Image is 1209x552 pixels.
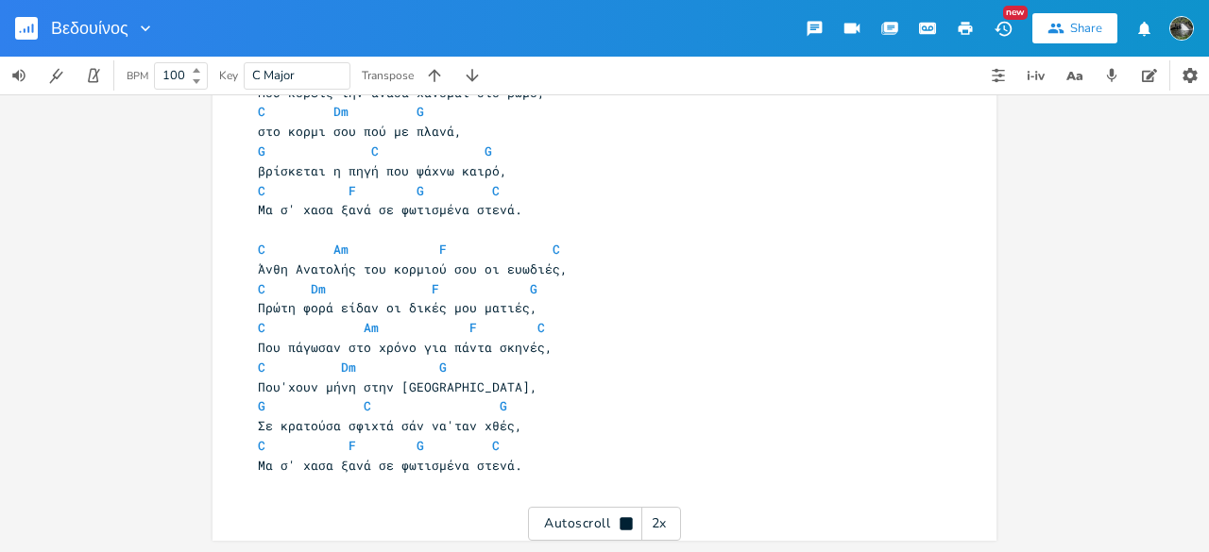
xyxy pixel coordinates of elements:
[258,103,265,120] span: C
[252,67,295,84] span: C Major
[1070,20,1102,37] div: Share
[258,417,522,434] span: Σε κρατούσα σφιχτά σάν να'ταν χθές,
[258,182,265,199] span: C
[485,142,492,159] span: G
[362,70,414,81] div: Transpose
[258,397,265,414] span: G
[417,103,424,120] span: G
[258,299,537,316] span: Πρώτη φορά είδαν οι δικές μου ματιές,
[553,241,560,258] span: C
[258,162,507,179] span: βρίσκεται η πηγή που ψάχνω καιρό,
[1169,16,1194,41] img: Themistoklis Christou
[51,20,128,37] span: Βεδουίνος
[258,457,522,474] span: Μα σ' χασα ξανά σε φωτισμένα στενά.
[258,280,265,297] span: C
[469,319,477,336] span: F
[984,11,1022,45] button: New
[258,123,462,140] span: στο κορμι σου πού με πλανά,
[349,437,356,454] span: F
[311,280,326,297] span: Dm
[642,507,676,541] div: 2x
[371,142,379,159] span: C
[127,71,148,81] div: BPM
[528,507,681,541] div: Autoscroll
[333,103,349,120] span: Dm
[364,319,379,336] span: Am
[333,241,349,258] span: Am
[492,182,500,199] span: C
[1032,13,1117,43] button: Share
[258,241,265,258] span: C
[258,437,265,454] span: C
[258,84,545,101] span: Μου κόβεις την ανάσα χάνομαι στο βωμό,
[341,359,356,376] span: Dm
[439,241,447,258] span: F
[349,182,356,199] span: F
[258,201,522,218] span: Μα σ' χασα ξανά σε φωτισμένα στενά.
[432,280,439,297] span: F
[258,260,568,277] span: Άνθη Ανατολής του κορμιού σου οι ευωδιές,
[500,397,507,414] span: G
[219,70,238,81] div: Key
[258,359,265,376] span: C
[1003,6,1028,20] div: New
[364,397,371,414] span: C
[258,339,553,356] span: Που πάγωσαν στο χρόνο για πάντα σκηνές,
[492,437,500,454] span: C
[258,378,537,395] span: Που'χουν μήνη στην [GEOGRAPHIC_DATA],
[258,319,265,336] span: C
[258,142,265,159] span: G
[439,359,447,376] span: G
[530,280,537,297] span: G
[537,319,545,336] span: C
[417,182,424,199] span: G
[417,437,424,454] span: G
